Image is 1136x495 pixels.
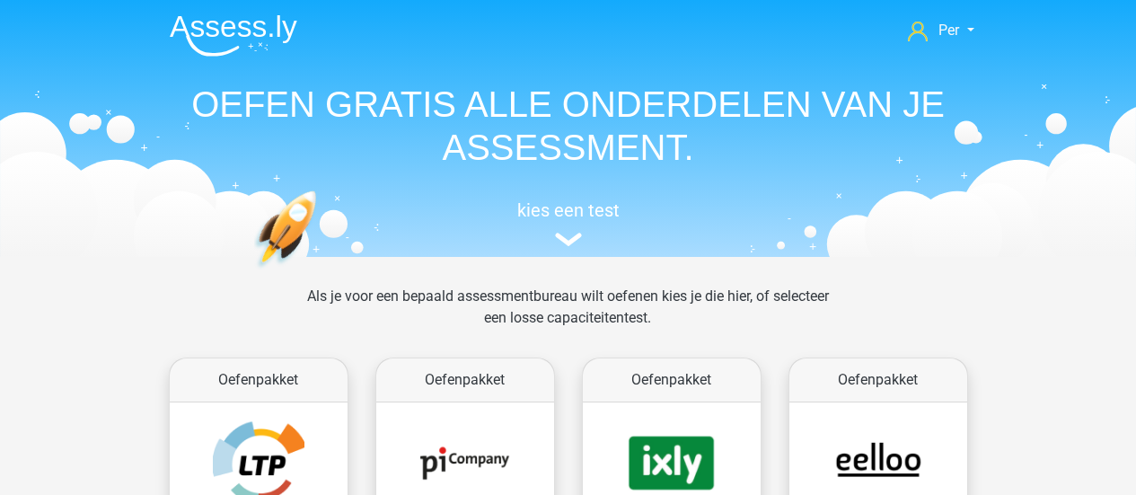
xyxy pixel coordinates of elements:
img: oefenen [254,190,386,353]
h5: kies een test [155,199,982,221]
span: Per [938,22,959,39]
a: Per [901,20,981,41]
a: kies een test [155,199,982,247]
img: assessment [555,233,582,246]
div: Als je voor een bepaald assessmentbureau wilt oefenen kies je die hier, of selecteer een losse ca... [293,286,843,350]
img: Assessly [170,14,297,57]
h1: OEFEN GRATIS ALLE ONDERDELEN VAN JE ASSESSMENT. [155,83,982,169]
